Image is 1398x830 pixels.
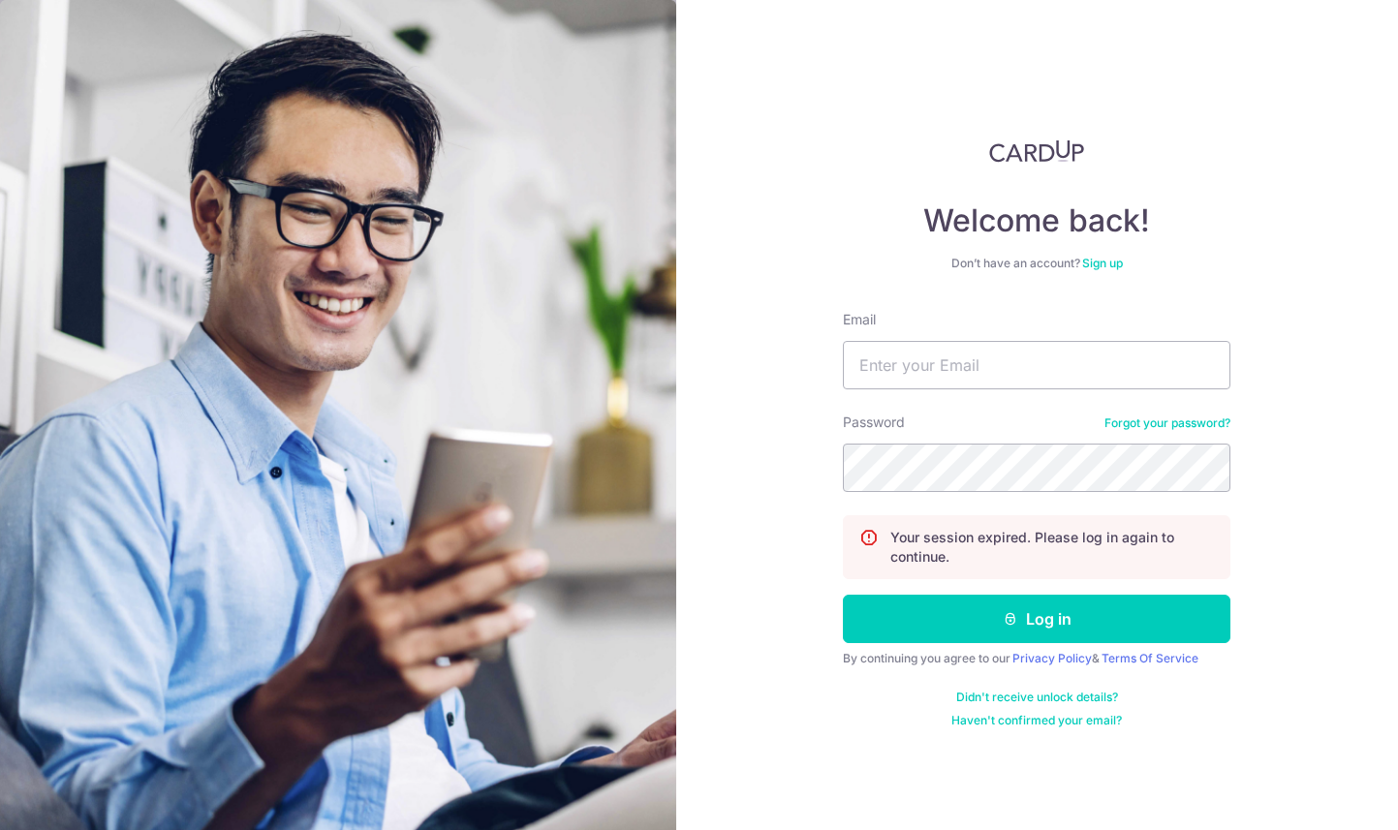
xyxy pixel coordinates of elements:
[1082,256,1123,270] a: Sign up
[843,256,1230,271] div: Don’t have an account?
[1102,651,1198,665] a: Terms Of Service
[1104,415,1230,431] a: Forgot your password?
[1012,651,1092,665] a: Privacy Policy
[843,341,1230,389] input: Enter your Email
[956,690,1118,705] a: Didn't receive unlock details?
[951,713,1122,728] a: Haven't confirmed your email?
[890,528,1214,567] p: Your session expired. Please log in again to continue.
[843,310,876,329] label: Email
[843,413,905,432] label: Password
[989,139,1084,163] img: CardUp Logo
[843,201,1230,240] h4: Welcome back!
[843,651,1230,666] div: By continuing you agree to our &
[843,595,1230,643] button: Log in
